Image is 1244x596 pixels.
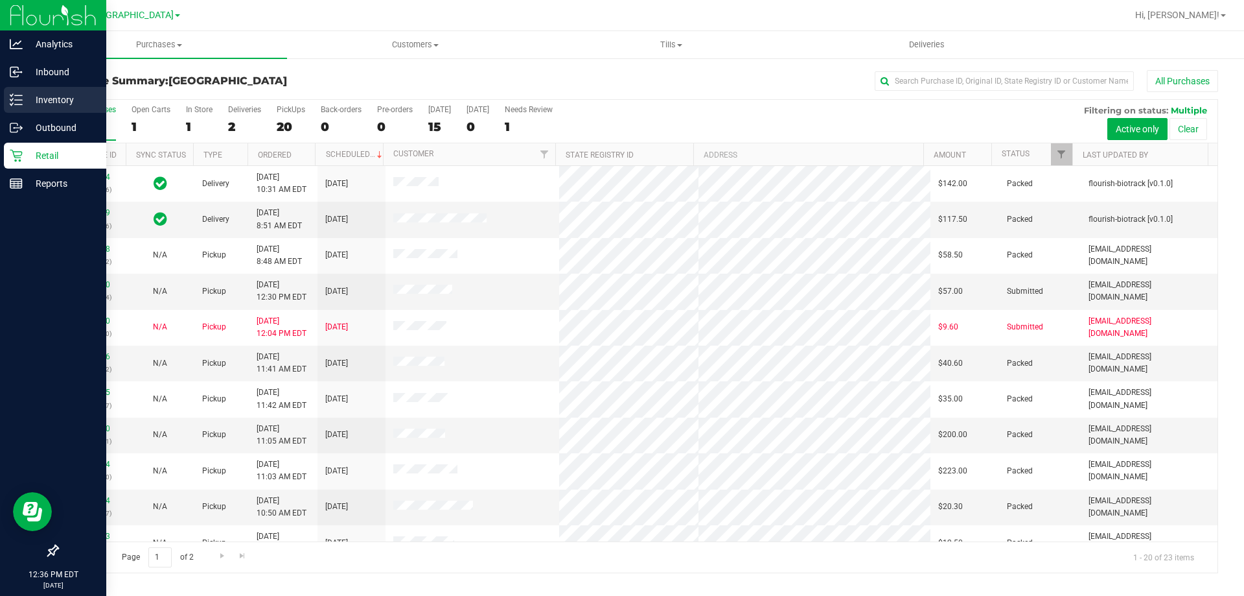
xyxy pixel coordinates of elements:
[1007,213,1033,226] span: Packed
[153,322,167,331] span: Not Applicable
[258,150,292,160] a: Ordered
[257,459,306,483] span: [DATE] 11:03 AM EDT
[153,394,167,403] span: Not Applicable
[566,150,634,160] a: State Registry ID
[202,357,226,370] span: Pickup
[228,119,261,134] div: 2
[288,39,542,51] span: Customers
[938,321,958,333] span: $9.60
[23,64,100,80] p: Inbound
[74,424,110,433] a: 11827710
[31,39,287,51] span: Purchases
[1007,393,1033,405] span: Packed
[428,119,451,134] div: 15
[202,213,229,226] span: Delivery
[938,429,967,441] span: $200.00
[892,39,962,51] span: Deliveries
[168,75,287,87] span: [GEOGRAPHIC_DATA]
[257,387,306,411] span: [DATE] 11:42 AM EDT
[326,150,385,159] a: Scheduled
[799,31,1055,58] a: Deliveries
[154,174,167,193] span: In Sync
[153,538,167,547] span: Not Applicable
[111,547,204,567] span: Page of 2
[1088,530,1210,555] span: [EMAIL_ADDRESS][DOMAIN_NAME]
[534,143,555,165] a: Filter
[153,429,167,441] button: N/A
[505,119,553,134] div: 1
[1088,178,1173,190] span: flourish-biotrack [v0.1.0]
[1088,213,1173,226] span: flourish-biotrack [v0.1.0]
[202,537,226,549] span: Pickup
[257,315,306,340] span: [DATE] 12:04 PM EDT
[153,466,167,475] span: Not Applicable
[23,120,100,136] p: Outbound
[10,177,23,190] inline-svg: Reports
[277,119,305,134] div: 20
[23,176,100,191] p: Reports
[10,93,23,106] inline-svg: Inventory
[1007,537,1033,549] span: Packed
[202,429,226,441] span: Pickup
[1088,459,1210,483] span: [EMAIL_ADDRESS][DOMAIN_NAME]
[428,105,451,114] div: [DATE]
[1007,178,1033,190] span: Packed
[202,285,226,298] span: Pickup
[202,393,226,405] span: Pickup
[1088,279,1210,304] span: [EMAIL_ADDRESS][DOMAIN_NAME]
[257,279,306,304] span: [DATE] 12:30 PM EDT
[934,150,966,160] a: Amount
[1088,315,1210,340] span: [EMAIL_ADDRESS][DOMAIN_NAME]
[1007,357,1033,370] span: Packed
[938,178,967,190] span: $142.00
[6,580,100,590] p: [DATE]
[23,92,100,108] p: Inventory
[1169,118,1207,140] button: Clear
[74,388,110,397] a: 11827985
[13,492,52,531] iframe: Resource center
[1002,149,1030,158] a: Status
[1088,495,1210,519] span: [EMAIL_ADDRESS][DOMAIN_NAME]
[938,465,967,477] span: $223.00
[466,105,489,114] div: [DATE]
[153,359,167,368] span: Not Applicable
[938,537,963,549] span: $12.50
[377,119,413,134] div: 0
[1007,465,1033,477] span: Packed
[257,423,306,447] span: [DATE] 11:05 AM EDT
[74,460,110,469] a: 11827614
[1083,150,1148,160] a: Last Updated By
[1123,547,1204,567] span: 1 - 20 of 23 items
[325,501,348,513] span: [DATE]
[325,213,348,226] span: [DATE]
[544,39,798,51] span: Tills
[85,10,174,21] span: [GEOGRAPHIC_DATA]
[1088,423,1210,447] span: [EMAIL_ADDRESS][DOMAIN_NAME]
[277,105,305,114] div: PickUps
[23,36,100,52] p: Analytics
[132,105,170,114] div: Open Carts
[257,171,306,196] span: [DATE] 10:31 AM EDT
[1084,105,1168,115] span: Filtering on status:
[154,210,167,228] span: In Sync
[257,530,306,555] span: [DATE] 10:17 AM EDT
[875,71,1134,91] input: Search Purchase ID, Original ID, State Registry ID or Customer Name...
[202,321,226,333] span: Pickup
[6,569,100,580] p: 12:36 PM EDT
[203,150,222,160] a: Type
[153,285,167,298] button: N/A
[1007,429,1033,441] span: Packed
[153,393,167,405] button: N/A
[74,352,110,361] a: 11828006
[938,249,963,261] span: $58.50
[186,105,213,114] div: In Store
[153,502,167,511] span: Not Applicable
[325,537,348,549] span: [DATE]
[1007,285,1043,298] span: Submitted
[325,321,348,333] span: [DATE]
[74,208,110,217] a: 11821259
[1051,143,1072,165] a: Filter
[938,213,967,226] span: $117.50
[325,465,348,477] span: [DATE]
[321,105,362,114] div: Back-orders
